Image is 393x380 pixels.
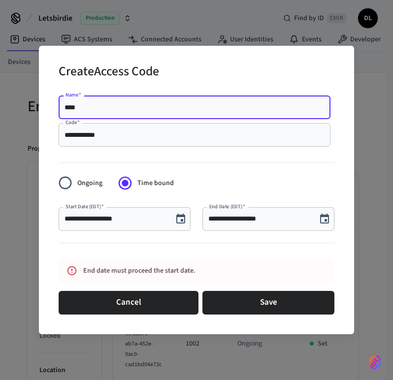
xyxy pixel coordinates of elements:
button: Save [202,291,334,315]
label: Name [65,91,81,98]
span: Ongoing [77,178,102,189]
h2: Create Access Code [59,58,159,88]
span: Time bound [137,178,174,189]
button: Cancel [59,291,198,315]
img: SeamLogoGradient.69752ec5.svg [369,354,381,370]
label: End Date (EDT) [209,203,245,210]
div: End date must proceed the start date. [83,262,291,280]
label: Code [65,119,80,126]
label: Start Date (EDT) [65,203,103,210]
button: Choose date, selected date is Oct 11, 2025 [171,209,191,229]
button: Choose date, selected date is Oct 11, 2025 [315,209,334,229]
